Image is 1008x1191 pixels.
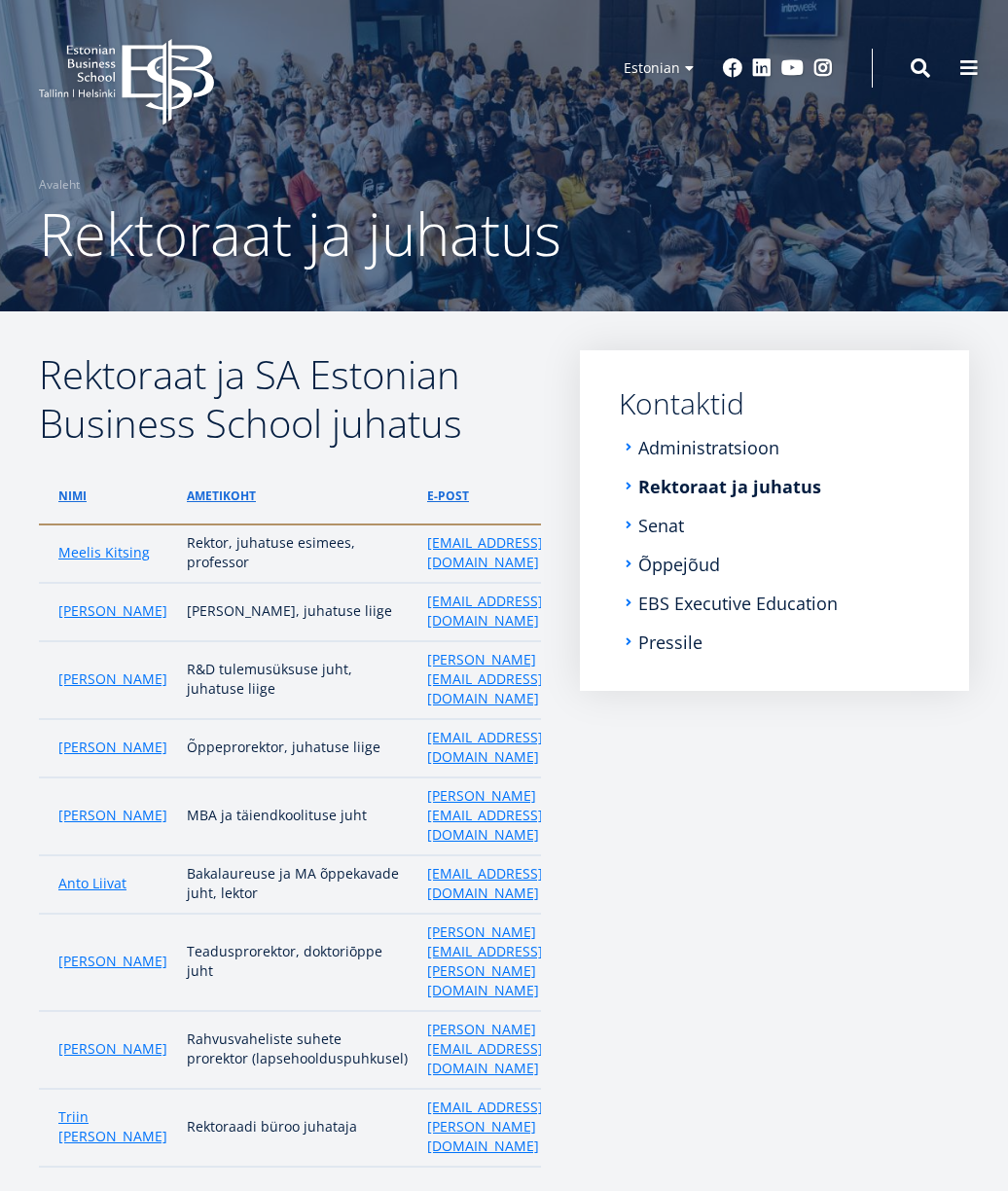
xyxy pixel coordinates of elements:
h2: Rektoraat ja SA Estonian Business School juhatus [39,350,541,448]
td: R&D tulemusüksuse juht, juhatuse liige [177,641,417,719]
a: EBS Executive Education [638,594,838,613]
a: [EMAIL_ADDRESS][DOMAIN_NAME] [427,728,543,767]
a: [PERSON_NAME] [58,806,167,825]
a: [PERSON_NAME][EMAIL_ADDRESS][DOMAIN_NAME] [427,786,543,845]
a: Senat [638,516,684,535]
td: [PERSON_NAME], juhatuse liige [177,583,417,641]
a: [PERSON_NAME][EMAIL_ADDRESS][PERSON_NAME][DOMAIN_NAME] [427,922,543,1000]
a: [PERSON_NAME] [58,952,167,971]
a: [PERSON_NAME] [58,669,167,689]
a: [PERSON_NAME] [58,1039,167,1059]
a: Avaleht [39,175,80,195]
td: Rahvusvaheliste suhete prorektor (lapsehoolduspuhkusel) [177,1011,417,1089]
a: Rektoraat ja juhatus [638,477,821,496]
a: Anto Liivat [58,874,126,893]
a: [PERSON_NAME] [58,601,167,621]
a: Pressile [638,632,702,652]
a: Õppejõud [638,555,720,574]
a: Linkedin [752,58,772,78]
a: [PERSON_NAME][EMAIL_ADDRESS][DOMAIN_NAME] [427,650,543,708]
a: Facebook [723,58,742,78]
td: Rektoraadi büroo juhataja [177,1089,417,1167]
a: [PERSON_NAME] [58,738,167,757]
td: Teadusprorektor, doktoriōppe juht [177,914,417,1011]
a: [EMAIL_ADDRESS][DOMAIN_NAME] [427,864,543,903]
a: [PERSON_NAME][EMAIL_ADDRESS][DOMAIN_NAME] [427,1020,543,1078]
a: e-post [427,487,469,506]
a: ametikoht [187,487,256,506]
a: [EMAIL_ADDRESS][DOMAIN_NAME] [427,533,543,572]
a: Triin [PERSON_NAME] [58,1107,167,1146]
a: [EMAIL_ADDRESS][PERSON_NAME][DOMAIN_NAME] [427,1098,543,1156]
a: Administratsioon [638,438,779,457]
span: Rektoraat ja juhatus [39,194,561,273]
a: Instagram [813,58,833,78]
a: [EMAIL_ADDRESS][DOMAIN_NAME] [427,592,543,631]
a: Kontaktid [619,389,930,418]
td: MBA ja täiendkoolituse juht [177,777,417,855]
a: Youtube [781,58,804,78]
a: Nimi [58,487,87,506]
td: Õppeprorektor, juhatuse liige [177,719,417,777]
td: Bakalaureuse ja MA õppekavade juht, lektor [177,855,417,914]
p: Rektor, juhatuse esimees, professor [187,533,408,572]
a: Meelis Kitsing [58,543,150,562]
